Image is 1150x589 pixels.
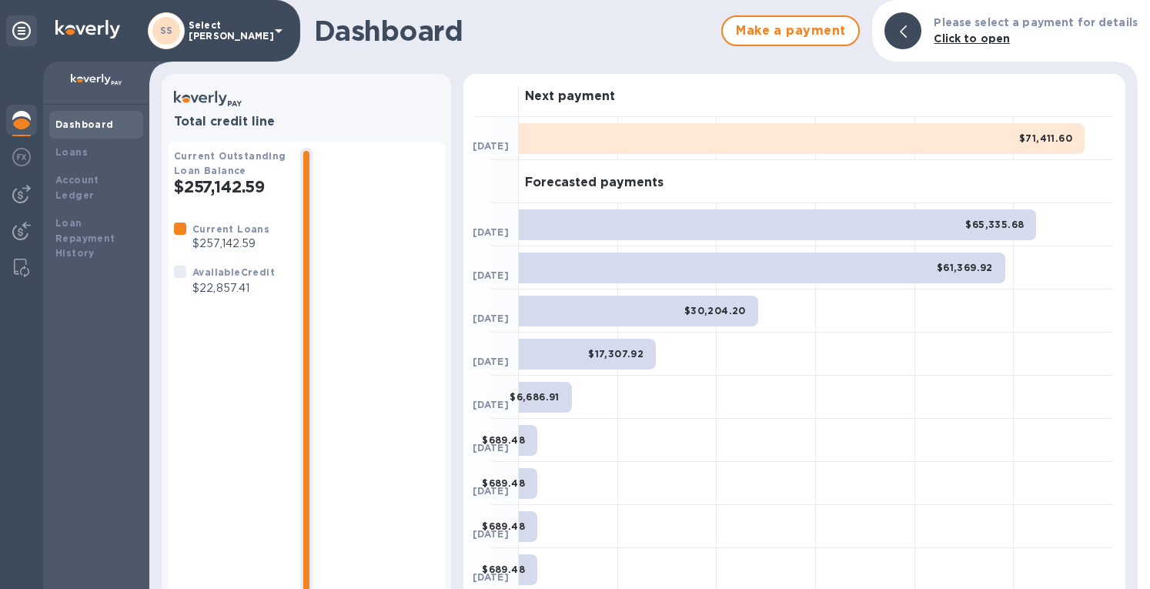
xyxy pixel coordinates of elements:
b: $689.48 [482,564,525,575]
b: $30,204.20 [684,305,746,316]
p: $257,142.59 [192,236,269,252]
b: $17,307.92 [588,348,644,360]
b: $689.48 [482,434,525,446]
h3: Forecasted payments [525,176,664,190]
b: [DATE] [473,313,509,324]
b: Dashboard [55,119,114,130]
b: Loan Repayment History [55,217,115,259]
b: $61,369.92 [937,262,993,273]
img: Foreign exchange [12,148,31,166]
p: $22,857.41 [192,280,275,296]
b: Click to open [934,32,1010,45]
b: Current Loans [192,223,269,235]
b: [DATE] [473,269,509,281]
b: $6,686.91 [510,391,560,403]
b: [DATE] [473,442,509,453]
b: [DATE] [473,356,509,367]
b: [DATE] [473,571,509,583]
b: [DATE] [473,485,509,497]
b: $71,411.60 [1019,132,1072,144]
p: Select [PERSON_NAME] [189,20,266,42]
h2: $257,142.59 [174,177,288,196]
b: [DATE] [473,399,509,410]
b: $689.48 [482,477,525,489]
button: Make a payment [721,15,860,46]
b: $689.48 [482,520,525,532]
h1: Dashboard [314,15,714,47]
b: [DATE] [473,226,509,238]
h3: Next payment [525,89,615,104]
b: [DATE] [473,140,509,152]
b: Loans [55,146,88,158]
b: SS [160,25,173,36]
b: Available Credit [192,266,275,278]
b: $65,335.68 [965,219,1024,230]
b: Account Ledger [55,174,99,201]
div: Unpin categories [6,15,37,46]
b: Please select a payment for details [934,16,1138,28]
h3: Total credit line [174,115,439,129]
img: Logo [55,20,120,38]
b: Current Outstanding Loan Balance [174,150,286,176]
span: Make a payment [735,22,846,40]
b: [DATE] [473,528,509,540]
